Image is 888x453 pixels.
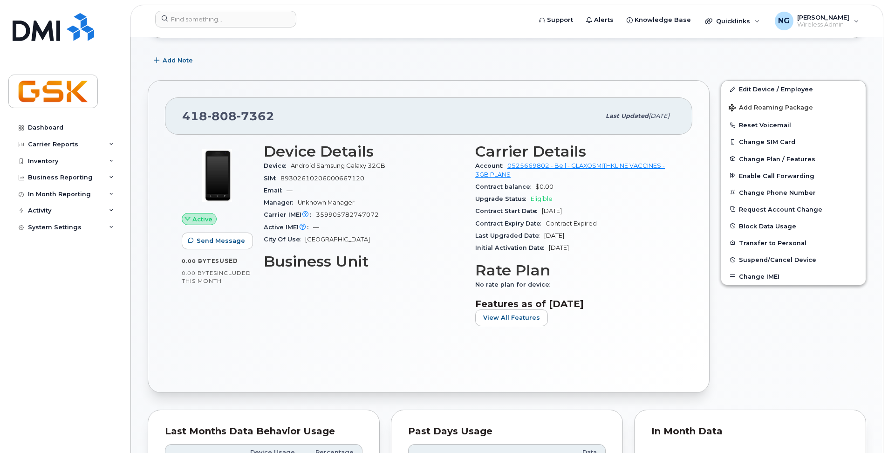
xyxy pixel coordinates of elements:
span: Contract Expiry Date [475,220,546,227]
div: Last Months Data Behavior Usage [165,427,362,436]
a: 0525669802 - Bell - GLAXOSMITHKLINE VACCINES - 3GB PLANS [475,162,665,178]
div: Past Days Usage [408,427,606,436]
div: Nicolas Girard-Gagnon [768,12,866,30]
button: Transfer to Personal [721,234,866,251]
span: $0.00 [535,183,553,190]
button: Enable Call Forwarding [721,167,866,184]
button: Reset Voicemail [721,117,866,133]
span: Last Upgraded Date [475,232,544,239]
a: Support [533,11,580,29]
button: Change IMEI [721,268,866,285]
span: — [287,187,293,194]
span: City Of Use [264,236,305,243]
span: Active IMEI [264,224,313,231]
span: No rate plan for device [475,281,554,288]
span: View All Features [483,313,540,322]
button: Add Roaming Package [721,97,866,117]
span: [PERSON_NAME] [797,14,849,21]
h3: Business Unit [264,253,464,270]
span: 359905782747072 [316,211,379,218]
button: Change Phone Number [721,184,866,201]
span: Contract Start Date [475,207,542,214]
span: used [219,257,238,264]
button: Block Data Usage [721,218,866,234]
span: Enable Call Forwarding [739,172,814,179]
div: Quicklinks [698,12,766,30]
input: Find something... [155,11,296,27]
span: Quicklinks [716,17,750,25]
button: Add Note [148,52,201,69]
div: In Month Data [651,427,849,436]
span: Add Note [163,56,193,65]
a: Knowledge Base [620,11,697,29]
span: [DATE] [542,207,562,214]
button: Request Account Change [721,201,866,218]
span: 7362 [237,109,274,123]
span: Carrier IMEI [264,211,316,218]
button: View All Features [475,309,548,326]
h3: Carrier Details [475,143,676,160]
span: Active [192,215,212,224]
span: 808 [207,109,237,123]
span: [DATE] [549,244,569,251]
span: Upgrade Status [475,195,531,202]
span: Contract balance [475,183,535,190]
span: [DATE] [649,112,669,119]
span: Email [264,187,287,194]
span: 89302610206000667120 [280,175,364,182]
span: Contract Expired [546,220,597,227]
span: Support [547,15,573,25]
span: Wireless Admin [797,21,849,28]
span: Alerts [594,15,614,25]
span: Unknown Manager [298,199,355,206]
span: NG [778,15,790,27]
span: Manager [264,199,298,206]
a: Edit Device / Employee [721,81,866,97]
span: SIM [264,175,280,182]
span: Device [264,162,291,169]
span: 418 [182,109,274,123]
span: Android Samsung Galaxy 32GB [291,162,385,169]
span: 0.00 Bytes [182,270,217,276]
span: [GEOGRAPHIC_DATA] [305,236,370,243]
span: Add Roaming Package [729,104,813,113]
span: Last updated [606,112,649,119]
span: 0.00 Bytes [182,258,219,264]
span: Initial Activation Date [475,244,549,251]
button: Suspend/Cancel Device [721,251,866,268]
span: Change Plan / Features [739,155,815,162]
h3: Features as of [DATE] [475,298,676,309]
button: Change Plan / Features [721,151,866,167]
button: Send Message [182,233,253,249]
span: Knowledge Base [635,15,691,25]
span: — [313,224,319,231]
span: [DATE] [544,232,564,239]
span: Eligible [531,195,553,202]
button: Change SIM Card [721,133,866,150]
a: Alerts [580,11,620,29]
span: Suspend/Cancel Device [739,256,816,263]
img: image20231002-3703462-56nbmv.jpeg [189,148,245,204]
span: Account [475,162,507,169]
h3: Rate Plan [475,262,676,279]
span: Send Message [197,236,245,245]
h3: Device Details [264,143,464,160]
